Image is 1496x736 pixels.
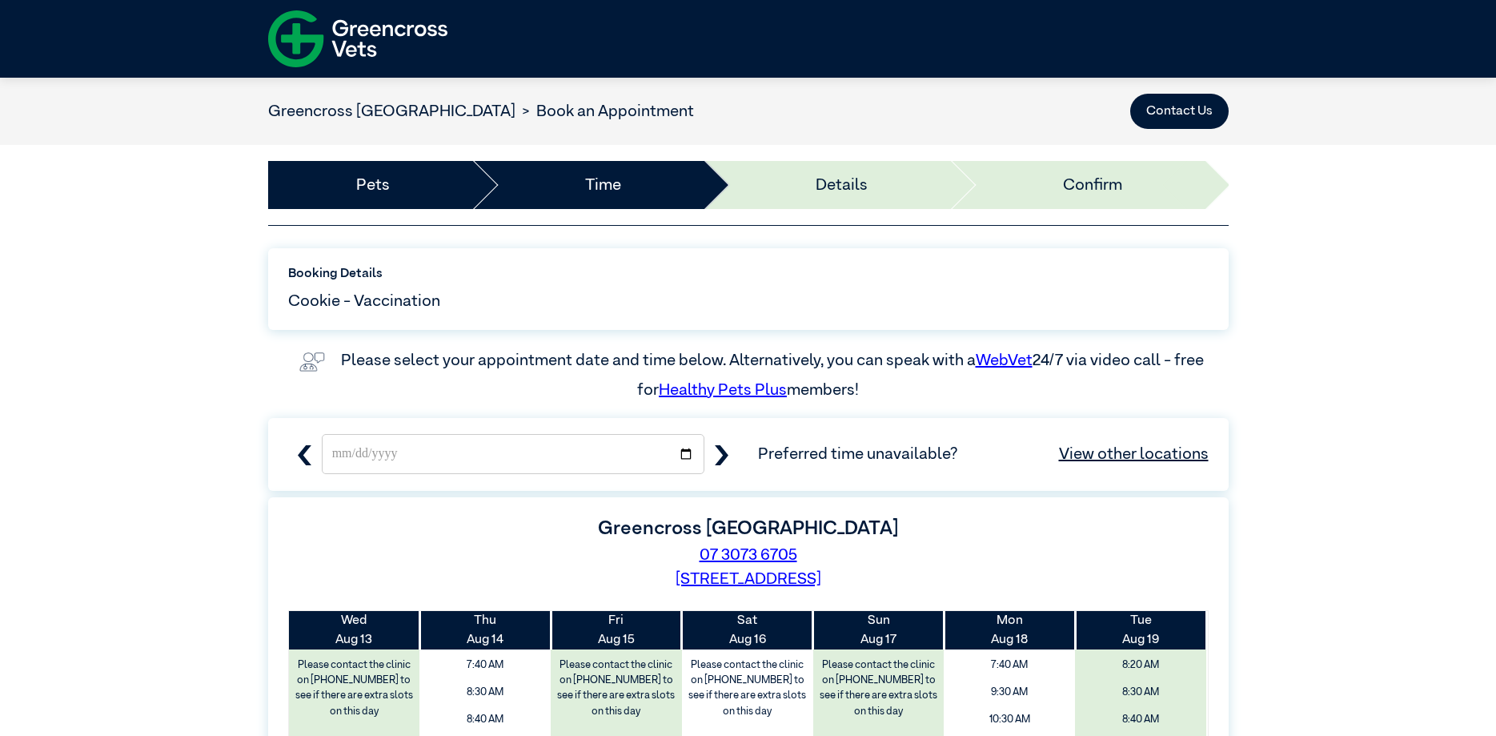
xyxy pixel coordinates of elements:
span: 7:40 AM [949,654,1069,677]
label: Please contact the clinic on [PHONE_NUMBER] to see if there are extra slots on this day [684,654,812,723]
th: Aug 13 [289,611,420,650]
label: Greencross [GEOGRAPHIC_DATA] [598,519,898,538]
th: Aug 19 [1075,611,1206,650]
label: Please contact the clinic on [PHONE_NUMBER] to see if there are extra slots on this day [815,654,943,723]
label: Please contact the clinic on [PHONE_NUMBER] to see if there are extra slots on this day [552,654,680,723]
label: Please select your appointment date and time below. Alternatively, you can speak with a 24/7 via ... [341,352,1207,397]
span: 7:40 AM [425,654,545,677]
th: Aug 16 [682,611,813,650]
th: Aug 17 [813,611,945,650]
a: View other locations [1059,442,1209,466]
th: Aug 18 [944,611,1075,650]
a: Greencross [GEOGRAPHIC_DATA] [268,103,515,119]
li: Book an Appointment [515,99,694,123]
span: 8:30 AM [1081,681,1201,704]
button: Contact Us [1130,94,1229,129]
span: 8:20 AM [1081,654,1201,677]
th: Aug 15 [551,611,682,650]
a: Time [585,173,621,197]
label: Please contact the clinic on [PHONE_NUMBER] to see if there are extra slots on this day [291,654,419,723]
a: 07 3073 6705 [700,547,797,563]
span: Preferred time unavailable? [758,442,1209,466]
label: Booking Details [288,264,1209,284]
a: Pets [356,173,390,197]
a: [STREET_ADDRESS] [676,571,821,587]
span: 8:40 AM [1081,708,1201,731]
img: f-logo [268,4,447,74]
a: WebVet [976,352,1033,368]
span: Cookie - Vaccination [288,289,440,313]
span: 10:30 AM [949,708,1069,731]
a: Healthy Pets Plus [659,382,787,398]
img: vet [293,346,331,378]
span: 9:30 AM [949,681,1069,704]
nav: breadcrumb [268,99,694,123]
span: 8:40 AM [425,708,545,731]
th: Aug 14 [419,611,551,650]
span: 8:30 AM [425,681,545,704]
